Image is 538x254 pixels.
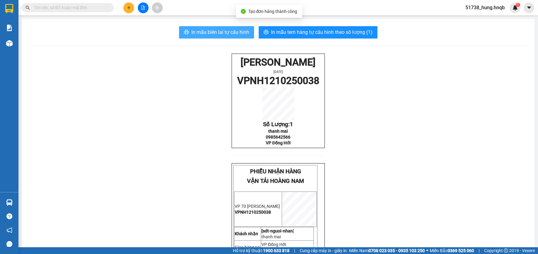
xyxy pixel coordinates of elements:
[138,2,149,13] button: file-add
[6,40,13,46] img: warehouse-icon
[261,228,294,233] span: ]
[248,9,297,14] span: Tạo đơn hàng thành công
[235,231,258,236] strong: Khách nhận
[241,56,316,68] span: [PERSON_NAME]
[261,242,286,247] span: VP Đồng Hới
[6,241,12,247] span: message
[524,2,534,13] button: caret-down
[259,26,377,38] button: printerIn mẫu tem hàng tự cấu hình theo số lượng (1)
[34,4,106,11] input: Tìm tên, số ĐT hoặc mã đơn
[430,247,474,254] span: Miền Bắc
[266,140,291,145] span: VP Đồng Hới
[155,6,159,10] span: aim
[294,247,295,254] span: |
[6,199,13,206] img: warehouse-icon
[273,70,283,74] span: [DATE]
[290,121,293,128] span: 1
[526,5,532,10] span: caret-down
[6,25,13,31] img: solution-icon
[460,4,510,11] span: 51738_hung.hnqb
[261,228,293,233] strong: [sdt-nguoi-nhan
[250,168,301,175] span: PHIẾU NHẬN HÀNG
[127,6,131,10] span: plus
[261,234,281,239] span: thanh mai
[191,28,249,36] span: In mẫu biên lai tự cấu hình
[266,135,290,139] span: 0985642566
[141,6,145,10] span: file-add
[233,247,289,254] span: Hỗ trợ kỹ thuật:
[512,5,518,10] img: icon-new-feature
[235,204,280,209] span: VP 70 [PERSON_NAME]
[516,3,520,7] sup: 1
[123,2,134,13] button: plus
[268,129,288,134] span: thanh mai
[179,26,254,38] button: printerIn mẫu biên lai tự cấu hình
[6,213,12,219] span: question-circle
[369,248,425,253] strong: 0708 023 035 - 0935 103 250
[504,248,508,253] span: copyright
[235,210,271,215] span: VPNH1210250038
[184,30,189,35] span: printer
[263,121,293,128] span: Số Lượng:
[517,3,519,7] span: 1
[349,247,425,254] span: Miền Nam
[241,9,246,14] span: check-circle
[426,249,428,252] span: ⚪️
[234,240,261,254] td: Giao hàng tại
[6,227,12,233] span: notification
[237,75,319,87] span: VPNH1210250038
[479,247,480,254] span: |
[300,247,348,254] span: Cung cấp máy in - giấy in:
[152,2,163,13] button: aim
[271,28,373,36] span: In mẫu tem hàng tự cấu hình theo số lượng (1)
[264,30,269,35] span: printer
[247,178,304,184] span: VẬN TẢI HOÀNG NAM
[448,248,474,253] strong: 0369 525 060
[5,4,13,13] img: logo-vxr
[263,248,289,253] strong: 1900 633 818
[26,6,30,10] span: search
